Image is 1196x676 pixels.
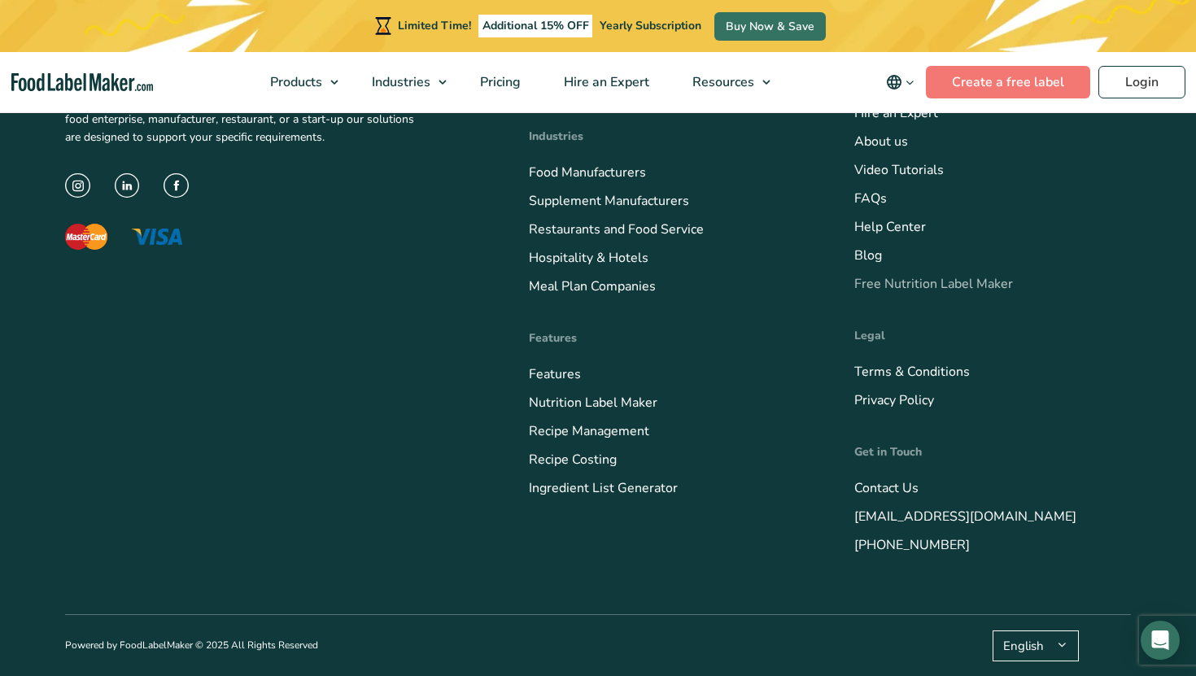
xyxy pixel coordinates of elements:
[529,249,648,267] a: Hospitality & Hotels
[351,52,455,112] a: Industries
[529,479,678,497] a: Ingredient List Generator
[398,18,471,33] span: Limited Time!
[65,638,318,653] p: Powered by FoodLabelMaker © 2025 All Rights Reserved
[265,73,324,91] span: Products
[529,164,646,181] a: Food Manufacturers
[367,73,432,91] span: Industries
[529,192,689,210] a: Supplement Manufacturers
[478,15,593,37] span: Additional 15% OFF
[529,365,581,383] a: Features
[559,73,651,91] span: Hire an Expert
[854,479,919,497] a: Contact Us
[854,246,882,264] a: Blog
[854,133,908,150] a: About us
[529,422,649,440] a: Recipe Management
[993,630,1079,661] button: English
[854,363,970,381] a: Terms & Conditions
[854,391,934,409] a: Privacy Policy
[249,52,347,112] a: Products
[543,52,667,112] a: Hire an Expert
[854,161,944,179] a: Video Tutorials
[854,443,1131,460] h4: Get in Touch
[529,128,805,145] h4: Industries
[529,329,805,347] h4: Features
[714,12,826,41] a: Buy Now & Save
[529,220,704,238] a: Restaurants and Food Service
[926,66,1090,98] a: Create a free label
[854,104,938,122] a: Hire an Expert
[671,52,779,112] a: Resources
[854,508,1076,526] a: [EMAIL_ADDRESS][DOMAIN_NAME]
[65,224,107,250] img: The Mastercard logo displaying a red circle saying
[1098,66,1185,98] a: Login
[854,327,1131,344] h4: Legal
[854,190,887,207] a: FAQs
[529,394,657,412] a: Nutrition Label Maker
[475,73,522,91] span: Pricing
[1141,621,1180,660] div: Open Intercom Messenger
[854,536,970,554] a: [PHONE_NUMBER]
[529,277,656,295] a: Meal Plan Companies
[459,52,539,112] a: Pricing
[854,275,1013,293] a: Free Nutrition Label Maker
[600,18,701,33] span: Yearly Subscription
[854,218,926,236] a: Help Center
[529,451,617,469] a: Recipe Costing
[65,173,90,198] img: instagram icon
[687,73,756,91] span: Resources
[132,229,182,245] img: The Visa logo with blue letters and a yellow flick above the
